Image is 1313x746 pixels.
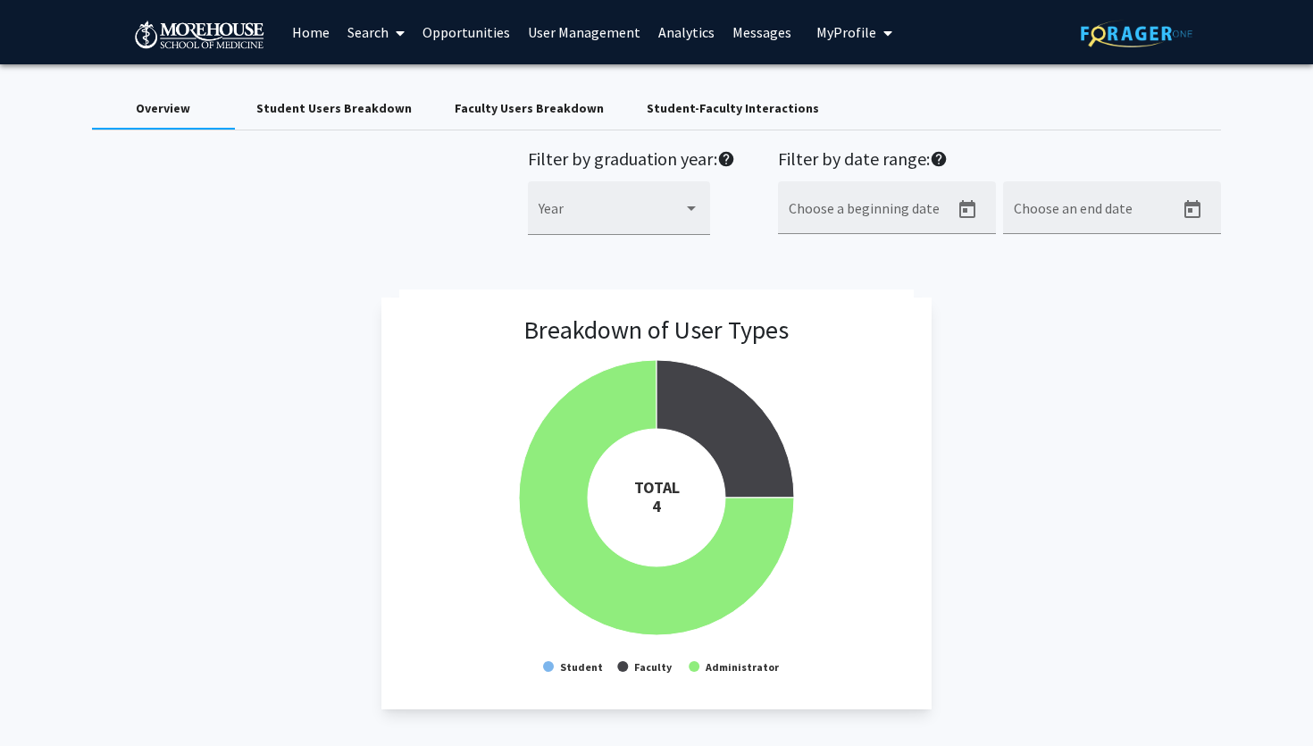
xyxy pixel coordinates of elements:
[717,148,735,170] mat-icon: help
[134,19,265,50] img: Morehouse School of Medicine Logo
[949,192,985,228] button: Open calendar
[283,1,339,63] a: Home
[414,1,519,63] a: Opportunities
[528,148,735,174] h2: Filter by graduation year:
[633,477,679,516] tspan: TOTAL 4
[705,660,780,674] text: Administrator
[1175,192,1210,228] button: Open calendar
[339,1,414,63] a: Search
[256,99,412,118] div: Student Users Breakdown
[13,666,76,733] iframe: Chat
[723,1,800,63] a: Messages
[560,660,603,674] text: Student
[778,148,1221,174] h2: Filter by date range:
[519,1,649,63] a: User Management
[1081,20,1192,47] img: ForagerOne Logo
[136,99,190,118] div: Overview
[649,1,723,63] a: Analytics
[647,99,819,118] div: Student-Faculty Interactions
[816,23,876,41] span: My Profile
[455,99,604,118] div: Faculty Users Breakdown
[634,660,673,674] text: Faculty
[930,148,948,170] mat-icon: help
[523,315,789,346] h3: Breakdown of User Types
